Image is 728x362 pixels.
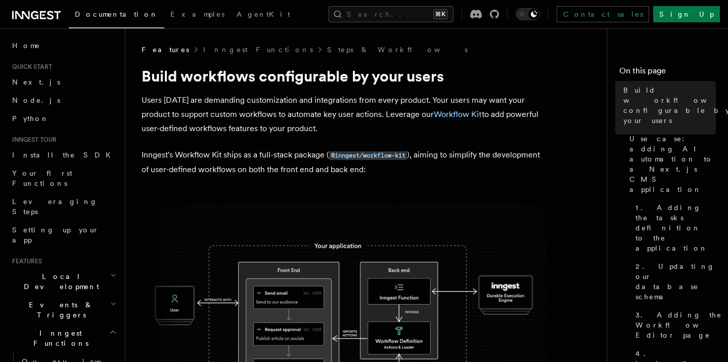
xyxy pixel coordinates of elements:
span: Leveraging Steps [12,197,98,216]
a: Next.js [8,73,119,91]
a: @inngest/workflow-kit [329,150,407,159]
span: Examples [170,10,224,18]
kbd: ⌘K [433,9,447,19]
a: Python [8,109,119,128]
button: Events & Triggers [8,296,119,324]
p: Users [DATE] are demanding customization and integrations from every product. Your users may want... [142,93,546,136]
a: Use case: adding AI automation to a Next.js CMS application [625,130,716,198]
code: @inngest/workflow-kit [329,151,407,160]
a: Examples [164,3,231,27]
a: Contact sales [557,6,649,22]
span: Install the SDK [12,151,117,159]
a: Your first Functions [8,164,119,192]
a: 1. Adding the tasks definition to the application [631,198,716,257]
a: Home [8,36,119,55]
a: Sign Up [653,6,720,22]
span: Home [12,41,40,51]
button: Search...⌘K [329,6,453,22]
span: Events & Triggers [8,300,110,320]
span: 3. Adding the Workflow Editor page [635,310,723,340]
a: Inngest Functions [203,45,313,55]
span: Features [142,45,189,55]
a: Node.js [8,91,119,109]
button: Inngest Functions [8,324,119,352]
span: Documentation [75,10,158,18]
a: Steps & Workflows [327,45,468,55]
h4: On this page [619,65,716,81]
span: Use case: adding AI automation to a Next.js CMS application [629,134,716,194]
a: Workflow Kit [434,109,482,119]
a: Install the SDK [8,146,119,164]
a: 2. Updating our database schema [631,257,716,306]
span: Inngest Functions [8,328,109,348]
span: Inngest tour [8,136,57,144]
span: Setting up your app [12,226,99,244]
a: Setting up your app [8,221,119,249]
span: Next.js [12,78,60,86]
span: Node.js [12,96,60,104]
span: Quick start [8,63,52,71]
span: AgentKit [237,10,290,18]
span: 2. Updating our database schema [635,261,716,302]
span: Local Development [8,271,110,292]
p: Inngest's Workflow Kit ships as a full-stack package ( ), aiming to simplify the development of u... [142,148,546,177]
button: Local Development [8,267,119,296]
span: Features [8,257,42,265]
a: 3. Adding the Workflow Editor page [631,306,716,344]
span: Python [12,114,49,123]
a: Leveraging Steps [8,192,119,221]
a: Build workflows configurable by your users [619,81,716,130]
a: AgentKit [231,3,296,27]
span: Your first Functions [12,169,72,187]
h1: Build workflows configurable by your users [142,67,546,85]
span: 1. Adding the tasks definition to the application [635,203,716,253]
button: Toggle dark mode [516,8,540,20]
a: Documentation [69,3,164,28]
